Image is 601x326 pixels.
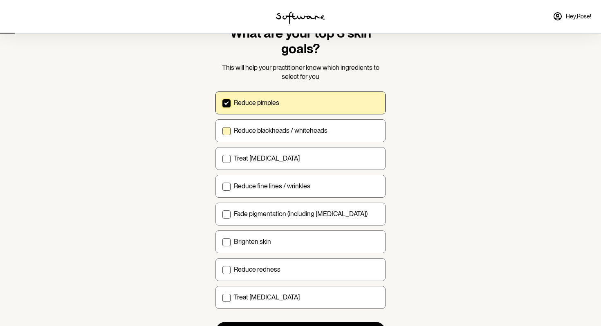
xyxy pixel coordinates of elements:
[234,99,279,107] p: Reduce pimples
[234,154,300,162] p: Treat [MEDICAL_DATA]
[234,182,310,190] p: Reduce fine lines / wrinkles
[548,7,596,26] a: Hey,Rose!
[215,25,386,57] h1: What are your top 3 skin goals?
[276,11,325,25] img: software logo
[234,238,271,246] p: Brighten skin
[234,210,368,218] p: Fade pigmentation (including [MEDICAL_DATA])
[234,293,300,301] p: Treat [MEDICAL_DATA]
[222,64,379,80] span: This will help your practitioner know which ingredients to select for you
[234,127,327,134] p: Reduce blackheads / whiteheads
[234,266,280,273] p: Reduce redness
[566,13,591,20] span: Hey, Rose !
